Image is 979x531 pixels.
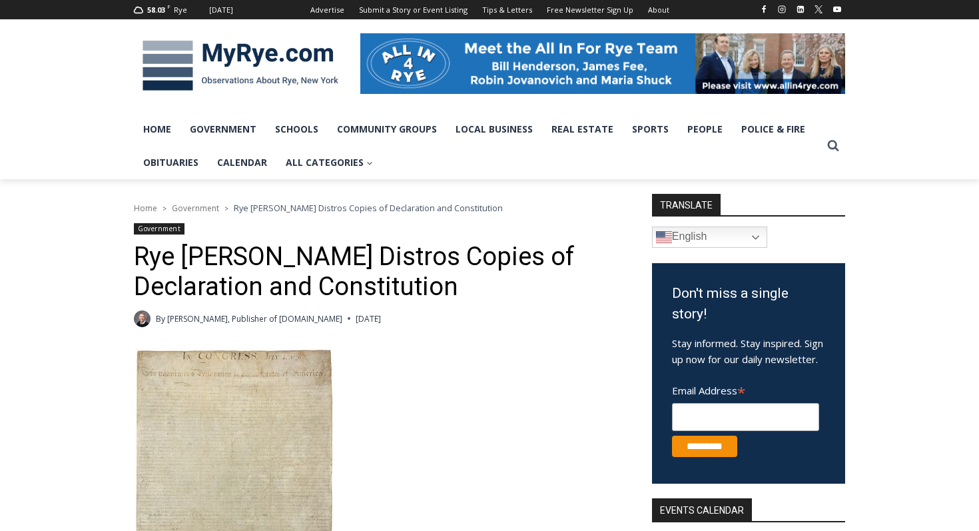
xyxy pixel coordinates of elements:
a: Author image [134,310,151,327]
span: F [167,3,170,10]
a: Schools [266,113,328,146]
a: Home [134,203,157,214]
a: Linkedin [793,1,809,17]
strong: TRANSLATE [652,194,721,215]
span: By [156,312,165,325]
label: Email Address [672,377,819,401]
button: View Search Form [821,134,845,158]
time: [DATE] [356,312,381,325]
nav: Primary Navigation [134,113,821,180]
img: All in for Rye [360,33,845,93]
nav: Breadcrumbs [134,201,617,215]
span: 58.03 [147,5,165,15]
a: Facebook [756,1,772,17]
h1: Rye [PERSON_NAME] Distros Copies of Declaration and Constitution [134,242,617,302]
a: Police & Fire [732,113,815,146]
a: English [652,227,767,248]
a: Instagram [774,1,790,17]
a: Government [172,203,219,214]
a: All Categories [276,146,382,179]
a: People [678,113,732,146]
a: YouTube [829,1,845,17]
a: Government [134,223,184,235]
span: > [224,204,228,213]
p: Stay informed. Stay inspired. Sign up now for our daily newsletter. [672,335,825,367]
span: > [163,204,166,213]
a: Sports [623,113,678,146]
a: Government [180,113,266,146]
span: All Categories [286,155,373,170]
img: en [656,229,672,245]
h2: Events Calendar [652,498,752,521]
div: Rye [174,4,187,16]
a: Home [134,113,180,146]
a: Real Estate [542,113,623,146]
a: X [811,1,826,17]
a: Obituaries [134,146,208,179]
a: Local Business [446,113,542,146]
a: Community Groups [328,113,446,146]
a: Calendar [208,146,276,179]
a: [PERSON_NAME], Publisher of [DOMAIN_NAME] [167,313,342,324]
img: MyRye.com [134,31,347,101]
div: [DATE] [209,4,233,16]
span: Rye [PERSON_NAME] Distros Copies of Declaration and Constitution [234,202,503,214]
h3: Don't miss a single story! [672,283,825,325]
